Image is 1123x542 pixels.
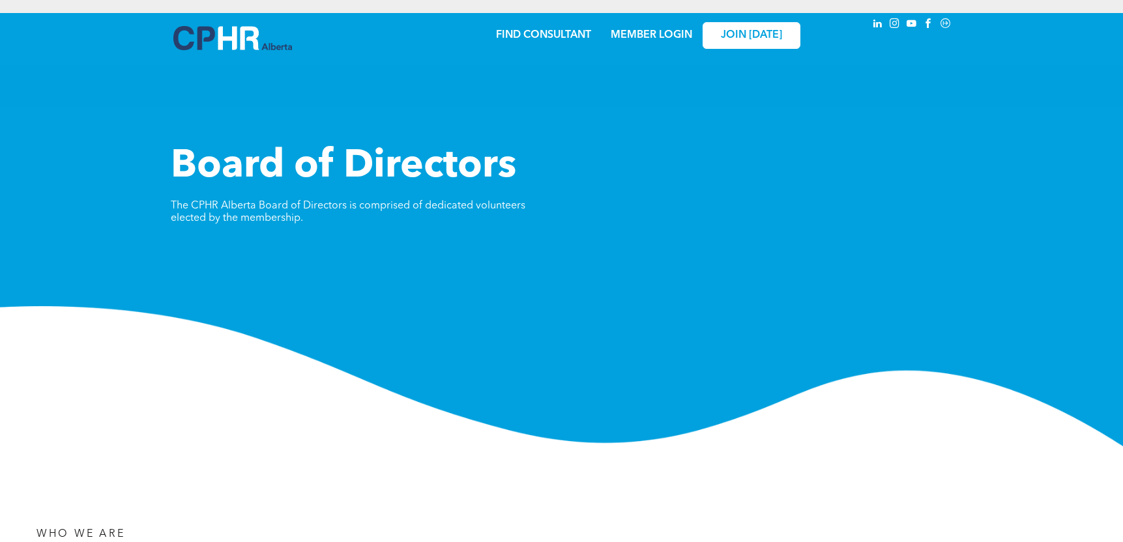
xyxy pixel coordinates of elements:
a: linkedin [871,16,885,34]
span: WHO WE ARE [36,529,125,539]
span: Board of Directors [171,147,516,186]
a: MEMBER LOGIN [611,30,692,40]
a: FIND CONSULTANT [496,30,591,40]
a: Social network [939,16,953,34]
span: JOIN [DATE] [721,29,782,42]
a: facebook [922,16,936,34]
span: The CPHR Alberta Board of Directors is comprised of dedicated volunteers elected by the membership. [171,201,525,223]
a: youtube [905,16,919,34]
img: A blue and white logo for cp alberta [173,26,292,50]
a: instagram [888,16,902,34]
a: JOIN [DATE] [703,22,800,49]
